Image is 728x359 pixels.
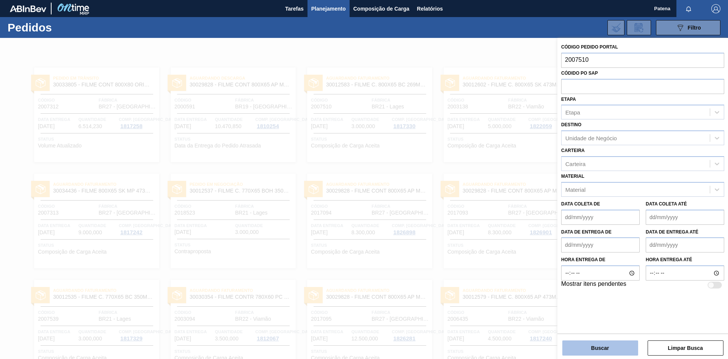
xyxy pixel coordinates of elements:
div: Carteira [565,160,585,167]
span: Filtro [688,25,701,31]
input: dd/mm/yyyy [646,210,724,225]
label: Material [561,174,584,179]
span: Relatórios [417,4,443,13]
input: dd/mm/yyyy [561,210,640,225]
div: Solicitação de Revisão de Pedidos [627,20,651,35]
label: Data coleta de [561,201,600,207]
label: Data coleta até [646,201,687,207]
span: Planejamento [311,4,346,13]
button: Filtro [656,20,720,35]
span: Tarefas [285,4,304,13]
div: Etapa [565,109,580,116]
label: Códido PO SAP [561,71,598,76]
h1: Pedidos [8,23,121,32]
span: Composição de Carga [353,4,409,13]
div: Material [565,186,585,193]
button: Notificações [676,3,701,14]
label: Data de Entrega até [646,229,698,235]
label: Código Pedido Portal [561,44,618,50]
label: Mostrar itens pendentes [561,281,626,290]
input: dd/mm/yyyy [561,237,640,252]
label: Hora entrega de [561,254,640,265]
img: Logout [711,4,720,13]
label: Etapa [561,97,576,102]
input: dd/mm/yyyy [646,237,724,252]
label: Data de Entrega de [561,229,612,235]
label: Destino [561,122,581,127]
label: Hora entrega até [646,254,724,265]
label: Carteira [561,148,585,153]
img: TNhmsLtSVTkK8tSr43FrP2fwEKptu5GPRR3wAAAABJRU5ErkJggg== [10,5,46,12]
div: Importar Negociações dos Pedidos [607,20,624,35]
div: Unidade de Negócio [565,135,617,141]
